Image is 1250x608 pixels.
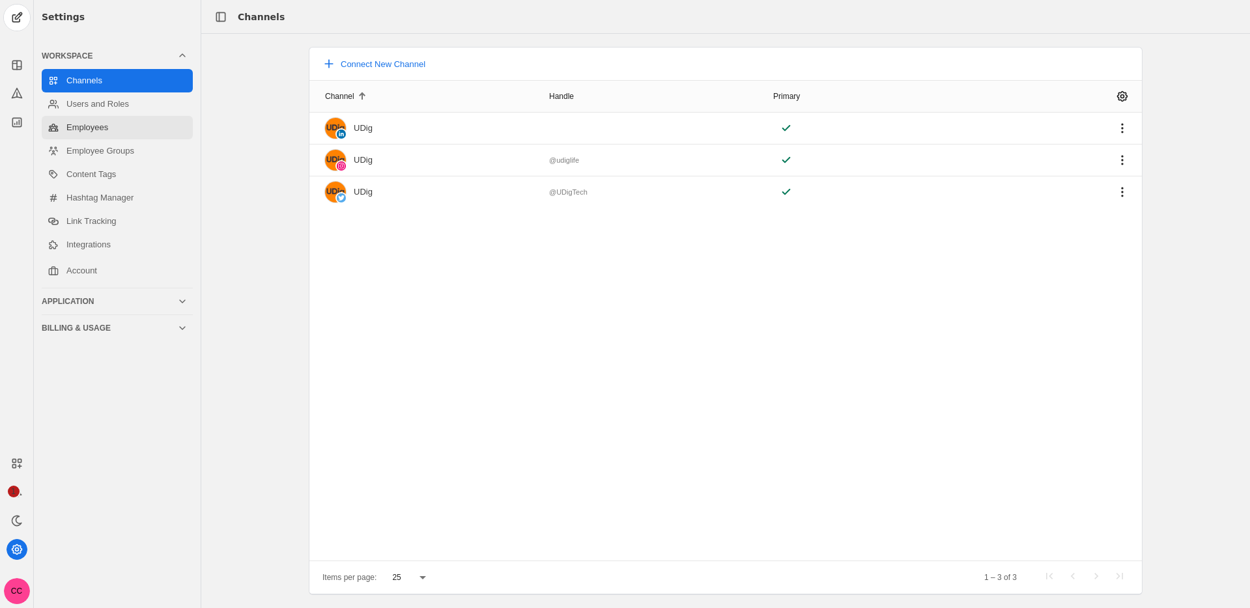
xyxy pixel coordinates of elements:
app-icon-button: Channel Menu [1111,117,1134,140]
a: Integrations [42,233,193,256]
div: Workspace [42,66,193,285]
mat-expansion-panel-header: Workspace [42,46,193,66]
img: cache [325,118,346,139]
div: @udiglife [549,155,579,165]
div: Primary [773,91,812,102]
div: Handle [549,91,574,102]
div: Channels [238,10,285,23]
img: cache [325,182,346,202]
div: UDig [354,187,373,197]
app-icon-button: Channel Menu [1111,180,1134,204]
span: 1 [8,486,20,497]
div: Primary [773,91,800,102]
mat-expansion-panel-header: Billing & Usage [42,318,193,339]
button: CC [4,578,30,604]
a: Hashtag Manager [42,186,193,210]
a: Link Tracking [42,210,193,233]
div: Handle [549,91,586,102]
app-icon-button: Channel Menu [1111,148,1134,172]
button: Connect New Channel [315,52,433,76]
a: Channels [42,69,193,92]
div: Items per page: [322,571,376,584]
div: UDig [354,123,373,133]
div: Billing & Usage [42,323,177,333]
span: Connect New Channel [341,59,425,69]
a: Employee Groups [42,139,193,163]
mat-expansion-panel-header: Application [42,291,193,312]
a: Users and Roles [42,92,193,116]
div: Channel [325,91,366,102]
div: Channel [325,91,354,102]
div: Application [42,296,177,307]
a: Account [42,259,193,283]
img: cache [325,150,346,171]
a: Content Tags [42,163,193,186]
div: UDig [354,155,373,165]
div: Workspace [42,51,177,61]
span: 25 [392,573,401,582]
div: 1 – 3 of 3 [984,571,1017,584]
div: @UDigTech [549,187,588,197]
a: Employees [42,116,193,139]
